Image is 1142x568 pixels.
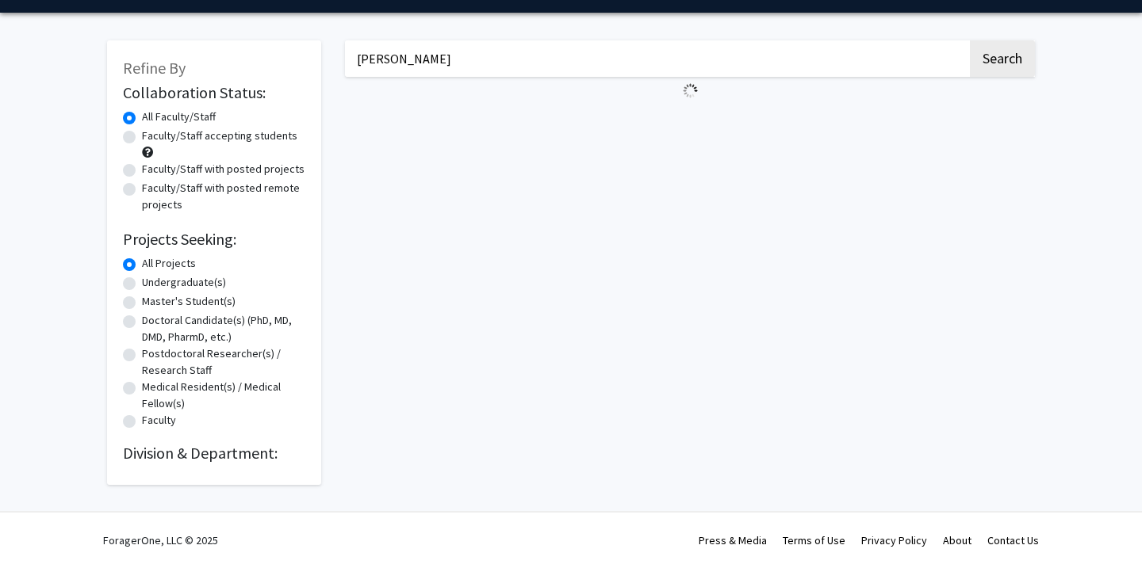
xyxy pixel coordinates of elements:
h2: Division & Department: [123,444,305,463]
button: Search [970,40,1035,77]
label: All Projects [142,255,196,272]
a: About [943,533,971,547]
a: Contact Us [987,533,1039,547]
a: Terms of Use [783,533,845,547]
label: Undergraduate(s) [142,274,226,291]
span: Refine By [123,58,186,78]
img: Loading [676,77,704,105]
h2: Projects Seeking: [123,230,305,249]
h2: Collaboration Status: [123,83,305,102]
label: Doctoral Candidate(s) (PhD, MD, DMD, PharmD, etc.) [142,312,305,345]
label: Medical Resident(s) / Medical Fellow(s) [142,379,305,412]
a: Privacy Policy [861,533,927,547]
nav: Page navigation [345,105,1035,141]
label: Master's Student(s) [142,293,236,310]
iframe: Chat [12,497,67,556]
label: Postdoctoral Researcher(s) / Research Staff [142,345,305,379]
input: Search Keywords [345,40,968,77]
label: Faculty/Staff with posted remote projects [142,180,305,213]
label: Faculty/Staff with posted projects [142,161,305,177]
label: Faculty [142,412,176,429]
div: ForagerOne, LLC © 2025 [103,513,218,568]
label: Faculty/Staff accepting students [142,128,297,144]
label: All Faculty/Staff [142,109,216,125]
a: Press & Media [699,533,767,547]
